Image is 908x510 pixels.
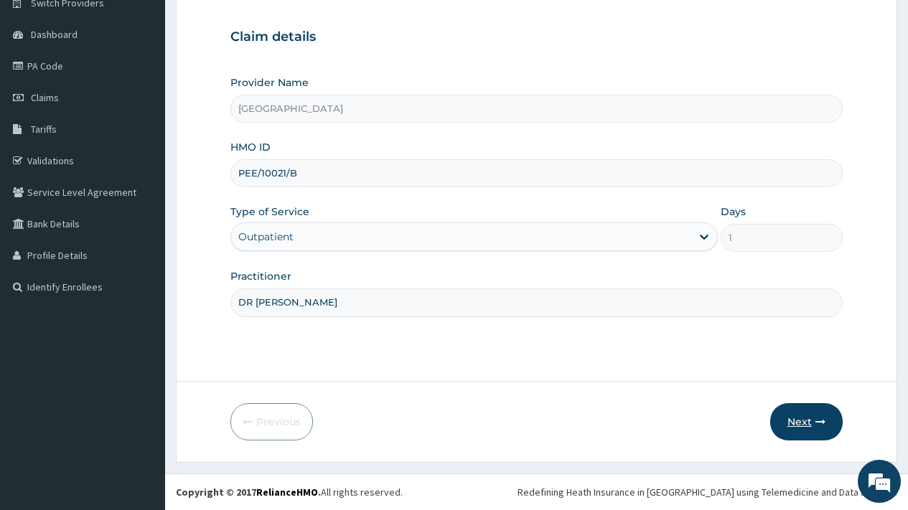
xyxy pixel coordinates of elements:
h3: Claim details [230,29,843,45]
textarea: Type your message and hit 'Enter' [7,349,273,400]
button: Previous [230,403,313,440]
button: Next [770,403,843,440]
label: HMO ID [230,140,271,154]
span: Claims [31,91,59,104]
div: Outpatient [238,230,294,244]
label: Days [721,204,746,219]
label: Practitioner [230,269,291,283]
div: Minimize live chat window [235,7,270,42]
div: Chat with us now [75,80,241,99]
img: d_794563401_company_1708531726252_794563401 [27,72,58,108]
input: Enter HMO ID [230,159,843,187]
div: Redefining Heath Insurance in [GEOGRAPHIC_DATA] using Telemedicine and Data Science! [518,485,897,499]
label: Type of Service [230,204,309,219]
strong: Copyright © 2017 . [176,486,321,499]
span: Dashboard [31,28,78,41]
a: RelianceHMO [256,486,318,499]
input: Enter Name [230,288,843,316]
span: We're online! [83,159,198,304]
label: Provider Name [230,75,309,90]
span: Tariffs [31,123,57,136]
footer: All rights reserved. [165,473,908,510]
